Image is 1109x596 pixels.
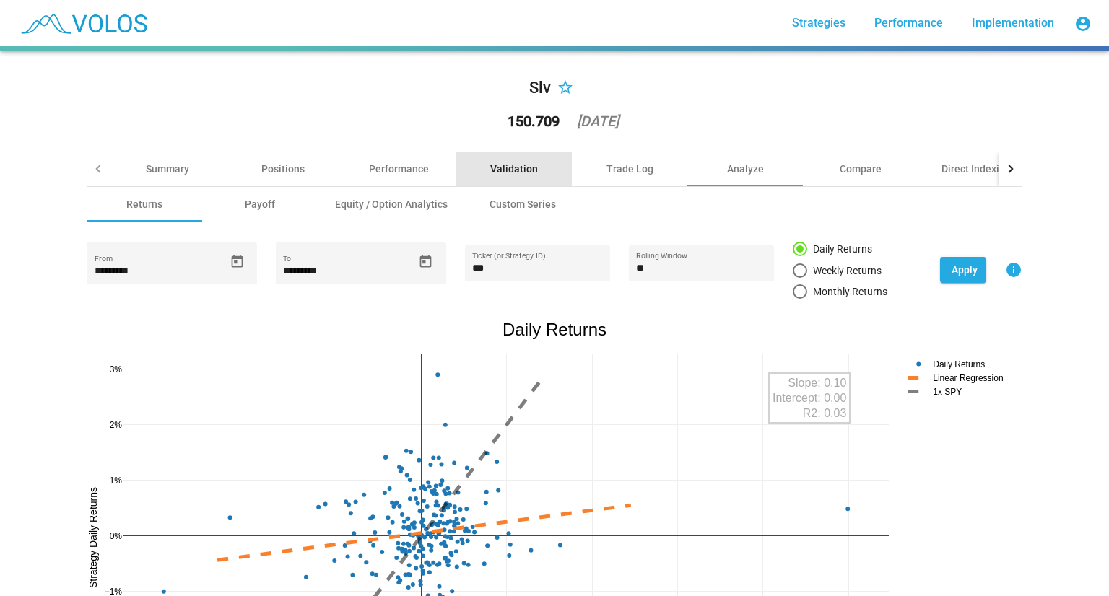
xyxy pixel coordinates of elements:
div: [DATE] [577,114,619,128]
button: Open calendar [225,249,250,274]
mat-icon: account_circle [1074,15,1092,32]
div: Custom Series [490,197,556,211]
div: Performance [369,162,429,176]
div: Returns [126,197,162,211]
div: Positions [261,162,305,176]
div: Daily Returns [807,242,872,256]
div: Equity / Option Analytics [335,197,448,211]
a: Implementation [960,10,1066,36]
div: Weekly Returns [807,263,882,278]
mat-icon: star_border [557,80,574,97]
div: Validation [490,162,538,176]
span: Strategies [792,16,845,30]
button: Apply [940,257,986,283]
span: Implementation [972,16,1054,30]
a: Strategies [780,10,857,36]
div: Direct Indexing [941,162,1011,176]
div: Trade Log [606,162,653,176]
span: Performance [874,16,943,30]
a: Performance [863,10,954,36]
div: Compare [840,162,882,176]
div: Analyze [727,162,764,176]
img: blue_transparent.png [12,5,155,41]
span: Apply [952,264,978,276]
div: Monthly Returns [807,284,887,299]
div: Payoff [245,197,275,211]
div: 150.709 [508,114,560,128]
button: Open calendar [413,249,438,274]
div: Summary [146,162,189,176]
div: Slv [529,76,551,100]
mat-icon: info [1005,261,1022,279]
